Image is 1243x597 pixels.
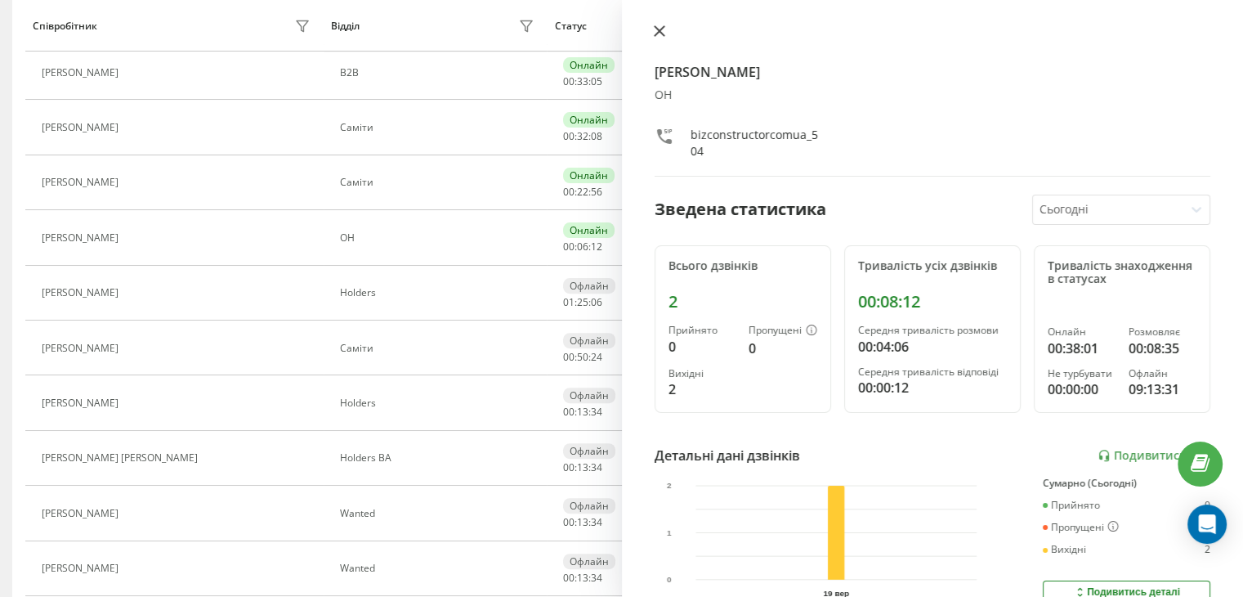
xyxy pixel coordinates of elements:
div: Офлайн [563,443,615,459]
div: 00:08:12 [858,292,1007,312]
span: 22 [577,185,588,199]
div: Тривалість знаходження в статусах [1048,259,1196,287]
div: 2 [668,292,817,312]
div: Онлайн [563,168,615,183]
span: 01 [563,295,575,309]
span: 13 [577,571,588,585]
div: Середня тривалість відповіді [858,366,1007,378]
div: 0 [749,339,817,358]
span: 12 [591,240,602,254]
div: 0 [668,337,736,357]
text: 2 [667,481,672,490]
div: Holders BA [340,452,539,464]
div: ОН [655,88,1211,102]
div: Офлайн [563,278,615,294]
text: 1 [667,528,672,537]
div: Wanted [340,563,539,574]
span: 00 [563,460,575,474]
div: [PERSON_NAME] [42,287,123,298]
div: Саміти [340,122,539,133]
div: 00:00:00 [1048,379,1116,399]
div: Holders [340,397,539,409]
span: 13 [577,515,588,529]
div: Розмовляє [1129,326,1196,338]
div: Прийнято [668,325,736,336]
span: 13 [577,460,588,474]
div: Онлайн [563,112,615,128]
div: 00:00:12 [858,378,1007,397]
div: bizconstructorcomua_504 [691,127,818,159]
span: 00 [563,129,575,143]
div: ОН [340,232,539,244]
span: 50 [577,350,588,364]
div: Holders [340,287,539,298]
div: Онлайн [1048,326,1116,338]
div: 00:04:06 [858,337,1007,357]
div: Пропущені [749,325,817,338]
div: [PERSON_NAME] [42,122,123,133]
div: Офлайн [1129,368,1196,379]
div: : : [563,297,602,308]
div: : : [563,406,602,418]
span: 08 [591,129,602,143]
div: : : [563,517,602,528]
span: 32 [577,129,588,143]
div: 00:08:35 [1129,339,1196,358]
div: 00:38:01 [1048,339,1116,358]
div: [PERSON_NAME] [PERSON_NAME] [42,452,202,464]
span: 34 [591,571,602,585]
div: Сумарно (Сьогодні) [1043,478,1210,489]
div: : : [563,572,602,584]
text: 0 [667,575,672,584]
span: 00 [563,405,575,419]
div: Офлайн [563,388,615,403]
div: Онлайн [563,57,615,73]
div: Статус [555,20,587,32]
div: Вихідні [668,368,736,379]
div: 09:13:31 [1129,379,1196,399]
div: Прийнято [1043,500,1100,511]
div: [PERSON_NAME] [42,563,123,574]
span: 33 [577,74,588,88]
div: : : [563,241,602,253]
div: Офлайн [563,554,615,569]
span: 00 [563,571,575,585]
div: Офлайн [563,333,615,348]
div: Open Intercom Messenger [1187,505,1227,544]
div: : : [563,352,602,363]
div: : : [563,131,602,142]
div: Співробітник [33,20,97,32]
span: 34 [591,405,602,419]
div: В2В [340,67,539,79]
span: 25 [577,295,588,309]
div: Зведена статистика [655,197,826,222]
span: 00 [563,350,575,364]
div: : : [563,462,602,474]
div: 0 [1205,500,1210,511]
span: 05 [591,74,602,88]
div: Онлайн [563,222,615,238]
div: [PERSON_NAME] [42,343,123,354]
h4: [PERSON_NAME] [655,62,1211,82]
a: Подивитись звіт [1098,449,1210,463]
div: [PERSON_NAME] [42,397,123,409]
span: 24 [591,350,602,364]
div: Детальні дані дзвінків [655,446,800,465]
span: 34 [591,515,602,529]
div: Wanted [340,508,539,519]
span: 13 [577,405,588,419]
div: : : [563,76,602,88]
div: [PERSON_NAME] [42,508,123,519]
span: 00 [563,515,575,529]
div: 2 [1205,544,1210,555]
div: Відділ [331,20,360,32]
div: Середня тривалість розмови [858,325,1007,336]
span: 00 [563,240,575,254]
div: Офлайн [563,498,615,514]
span: 56 [591,185,602,199]
div: 2 [668,379,736,399]
div: Вихідні [1043,544,1086,555]
span: 06 [591,295,602,309]
div: Всього дзвінків [668,259,817,273]
div: Не турбувати [1048,368,1116,379]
